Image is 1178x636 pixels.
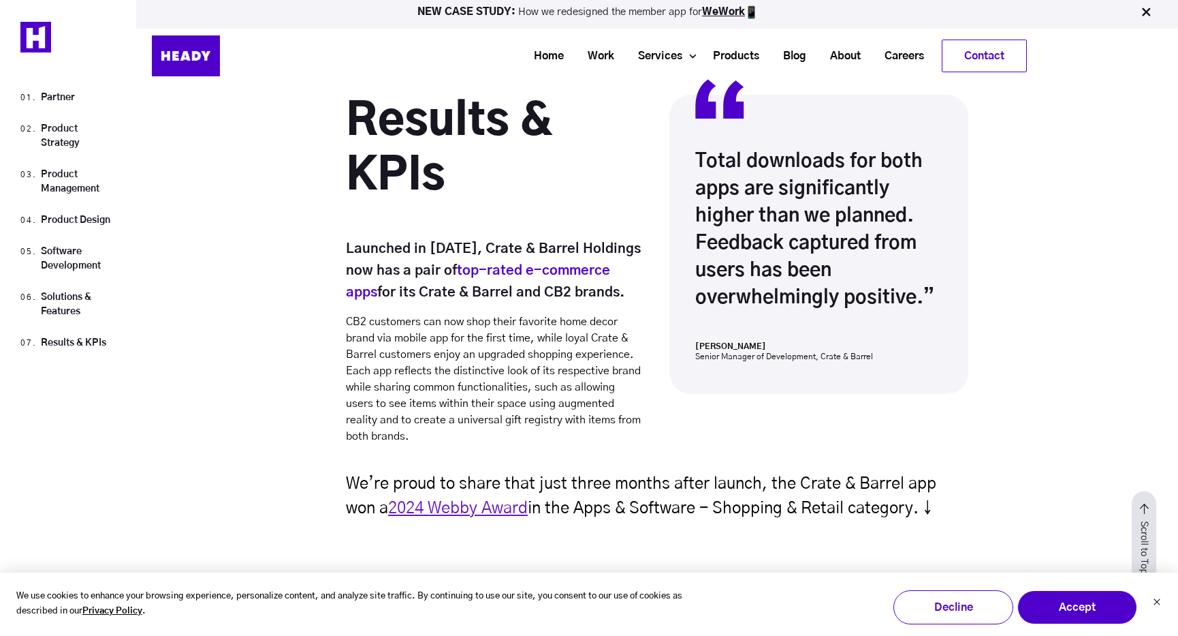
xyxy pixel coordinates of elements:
span: top-rated e-commerce apps [346,264,610,299]
a: About [813,44,867,69]
p: CB2 customers can now shop their favorite home decor brand via mobile app for the first time, whi... [346,314,645,444]
a: Home [517,44,571,69]
button: Accept [1017,590,1137,624]
a: Product Design [41,215,110,225]
button: Decline [893,590,1013,624]
a: Product Management [41,170,99,194]
strong: [PERSON_NAME] [695,342,766,350]
img: scroll-top [1132,491,1156,587]
a: Product Strategy [41,124,80,148]
a: WeWork [702,7,745,17]
a: Contact [942,40,1026,72]
a: Results & KPIs [41,338,106,348]
a: Work [571,44,621,69]
strong: NEW CASE STUDY: [417,7,518,17]
p: How we redesigned the member app for [6,5,1172,19]
h4: We’re proud to share that just three months after launch, the Crate & Barrel app won a in the App... [346,455,968,521]
div: Navigation Menu [254,40,1027,72]
h2: Results & KPIs [346,95,645,224]
a: Software Development [41,247,101,271]
a: Privacy Policy [82,604,142,620]
a: Blog [766,44,813,69]
button: Dismiss cookie banner [1153,596,1161,611]
strong: Total downloads for both apps are significantly higher than we planned. Feedback captured from us... [695,152,934,307]
img: Heady [20,22,51,52]
a: Solutions & Features [41,292,91,316]
strong: Launched in [DATE], Crate & Barrel Holdings now has a pair of for its Crate & Barrel and CB2 brands. [346,242,641,299]
a: 2024 Webby Award [388,500,528,517]
img: app emoji [745,5,759,19]
button: Go to top [1132,491,1156,587]
a: Careers [867,44,931,69]
img: Heady_Logo_Web-01 (1) [152,35,220,76]
a: Services [621,44,689,69]
img: Close Bar [1139,5,1153,19]
p: We use cookies to enhance your browsing experience, personalize content, and analyze site traffic... [16,589,690,620]
p: Senior Manager of Development, Crate & Barrel [695,342,951,362]
a: Partner [41,93,75,102]
a: Products [696,44,766,69]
